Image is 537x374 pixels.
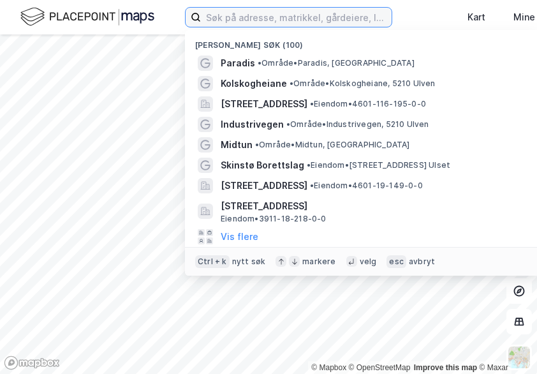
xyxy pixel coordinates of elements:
span: • [307,160,311,170]
span: • [258,58,261,68]
span: • [286,119,290,129]
div: velg [360,257,377,267]
span: Industrivegen [221,117,284,132]
span: • [255,140,259,149]
span: • [290,79,293,88]
span: Eiendom • 4601-116-195-0-0 [310,99,426,109]
input: Søk på adresse, matrikkel, gårdeiere, leietakere eller personer [201,8,392,27]
img: logo.f888ab2527a4732fd821a326f86c7f29.svg [20,6,154,28]
span: Kolskogheiane [221,76,287,91]
span: [STREET_ADDRESS] [221,178,307,193]
a: OpenStreetMap [349,363,411,372]
span: Skinstø Borettslag [221,158,304,173]
span: • [310,99,314,108]
div: markere [302,257,335,267]
a: Improve this map [414,363,477,372]
div: Kart [467,10,485,25]
span: [STREET_ADDRESS] [221,96,307,112]
a: Mapbox [311,363,346,372]
span: Eiendom • 3911-18-218-0-0 [221,214,327,224]
div: Kontrollprogram for chat [473,313,537,374]
span: Eiendom • 4601-19-149-0-0 [310,181,423,191]
div: avbryt [409,257,435,267]
span: Midtun [221,137,253,153]
iframe: Chat Widget [473,313,537,374]
button: Vis flere [221,229,258,244]
div: esc [386,255,406,268]
a: Mapbox homepage [4,355,60,370]
span: [STREET_ADDRESS] [221,198,527,214]
span: Område • Midtun, [GEOGRAPHIC_DATA] [255,140,410,150]
span: Område • Kolskogheiane, 5210 Ulven [290,79,436,89]
span: Område • Industrivegen, 5210 Ulven [286,119,429,130]
span: Eiendom • [STREET_ADDRESS] Ulset [307,160,450,170]
span: Område • Paradis, [GEOGRAPHIC_DATA] [258,58,415,68]
span: Paradis [221,56,255,71]
div: nytt søk [232,257,266,267]
div: Ctrl + k [195,255,230,268]
span: • [310,181,314,190]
